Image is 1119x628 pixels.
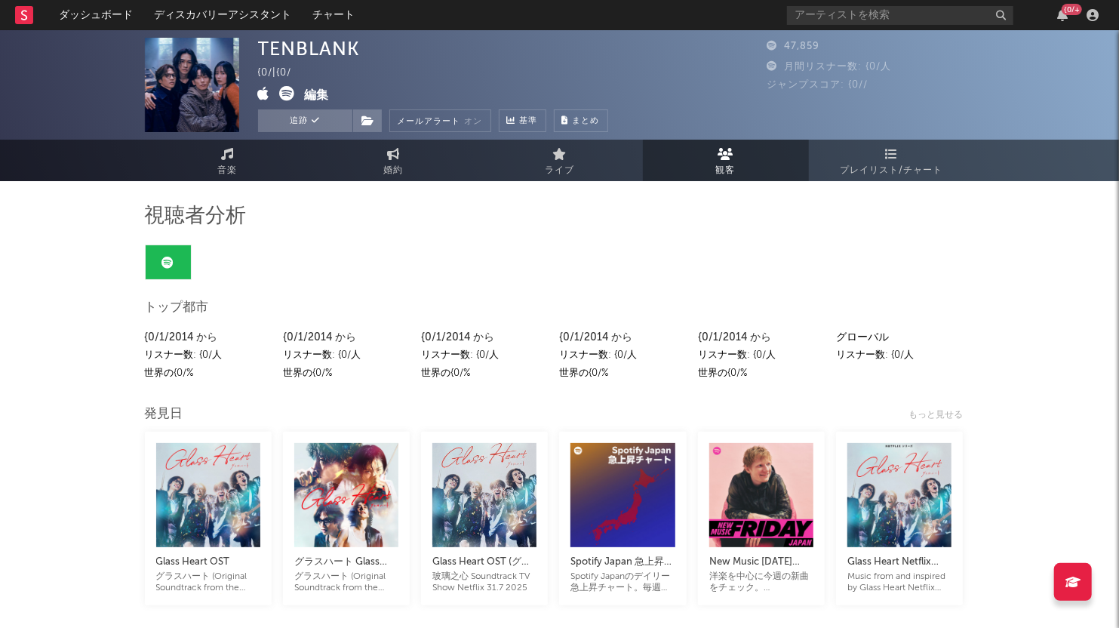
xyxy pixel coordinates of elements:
span: 月間リスナー数: {0/人 [767,62,892,72]
div: グラスハート Glass Heart OST [294,553,398,571]
button: 編集 [305,86,329,105]
div: 世界の{0/% [698,365,825,383]
div: {0/ | {0/ [258,64,309,82]
div: Music from and inspired by Glass Heart Netflix Soundtrack OST 2025 Playlist [847,571,951,594]
button: {0/+ [1057,9,1068,21]
div: リスナー数: {0/人 [145,346,272,365]
div: 世界の{0/% [145,365,272,383]
button: メールアラートオン [389,109,491,132]
div: {0/1/2014 から [421,328,548,346]
em: オン [465,118,483,126]
div: 世界の{0/% [559,365,686,383]
div: {0/1/2014 から [283,328,410,346]
div: Spotify Japanのデイリー急上昇チャート。毎週月〜金曜日更新。8月7日付。 [570,571,675,594]
span: 視聴者分析 [145,208,247,226]
span: 観客 [716,162,736,180]
div: リスナー数: {0/人 [283,346,410,365]
a: 基準 [499,109,546,132]
input: アーティストを検索 [787,6,1013,25]
span: 音楽 [218,162,238,180]
div: 世界の{0/% [421,365,548,383]
button: 追跡 [258,109,352,132]
div: {0/+ [1062,4,1082,15]
a: New Music [DATE] [GEOGRAPHIC_DATA]洋楽を中心に今週の新曲をチェック。 [PERSON_NAME], [PERSON_NAME], Official髭男dism,... [709,538,813,594]
div: TENBLANK [258,38,361,60]
button: まとめ [554,109,608,132]
div: 玻璃之心 Soundtrack TV Show Netflix 31.7 2025 [432,571,536,594]
div: グローバル [836,328,963,346]
div: {0/1/2014 から [698,328,825,346]
div: Glass Heart OST (グラスハート) [432,553,536,571]
a: プレイリスト/チャート [809,140,975,181]
div: 発見日 [145,405,183,423]
div: リスナー数: {0/人 [421,346,548,365]
div: Glass Heart OST [156,553,260,571]
div: New Music [DATE] [GEOGRAPHIC_DATA] [709,553,813,571]
a: Spotify Japan 急上昇チャートSpotify Japanのデイリー急上昇チャート。毎週月〜金曜日更新。8月7日付。 [570,538,675,594]
span: 基準 [520,112,538,131]
div: 洋楽を中心に今週の新曲をチェック。 [PERSON_NAME], [PERSON_NAME], Official髭男dism, [PERSON_NAME] and more! [709,571,813,594]
a: グラスハート Glass Heart OSTグラスハート (Original Soundtrack from the Netflix Series) ドラマのサウンドトラック ✨️ [294,538,398,594]
div: リスナー数: {0/人 [698,346,825,365]
a: Glass Heart OST (グラスハート)玻璃之心 Soundtrack TV Show Netflix 31.7 2025 [432,538,536,594]
div: リスナー数: {0/人 [559,346,686,365]
span: まとめ [573,117,600,125]
div: {0/1/2014 から [145,328,272,346]
a: Glass Heart OSTグラスハート (Original Soundtrack from the Netflix Series) ✨️ [TENBLANK Album is out now!] [156,538,260,594]
div: {0/1/2014 から [559,328,686,346]
span: プレイリスト/チャート [841,162,943,180]
div: Spotify Japan 急上昇チャート [570,553,675,571]
span: トップ都市 [145,299,209,317]
div: もっと見せる [909,406,975,424]
div: 世界の{0/% [283,365,410,383]
div: グラスハート (Original Soundtrack from the Netflix Series) ドラマのサウンドトラック ✨️ [294,571,398,594]
span: ライブ [545,162,574,180]
a: 婚約 [311,140,477,181]
span: 婚約 [384,162,404,180]
span: ジャンプスコア: {0// [767,80,868,90]
span: 47,859 [767,42,820,51]
a: 音楽 [145,140,311,181]
a: Glass Heart Netflix SoundtrackMusic from and inspired by Glass Heart Netflix Soundtrack OST 2025 ... [847,538,951,594]
a: ライブ [477,140,643,181]
a: 観客 [643,140,809,181]
div: グラスハート (Original Soundtrack from the Netflix Series) ✨️ [TENBLANK Album is out now!] [156,571,260,594]
div: リスナー数: {0/人 [836,346,963,365]
div: Glass Heart Netflix Soundtrack [847,553,951,571]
